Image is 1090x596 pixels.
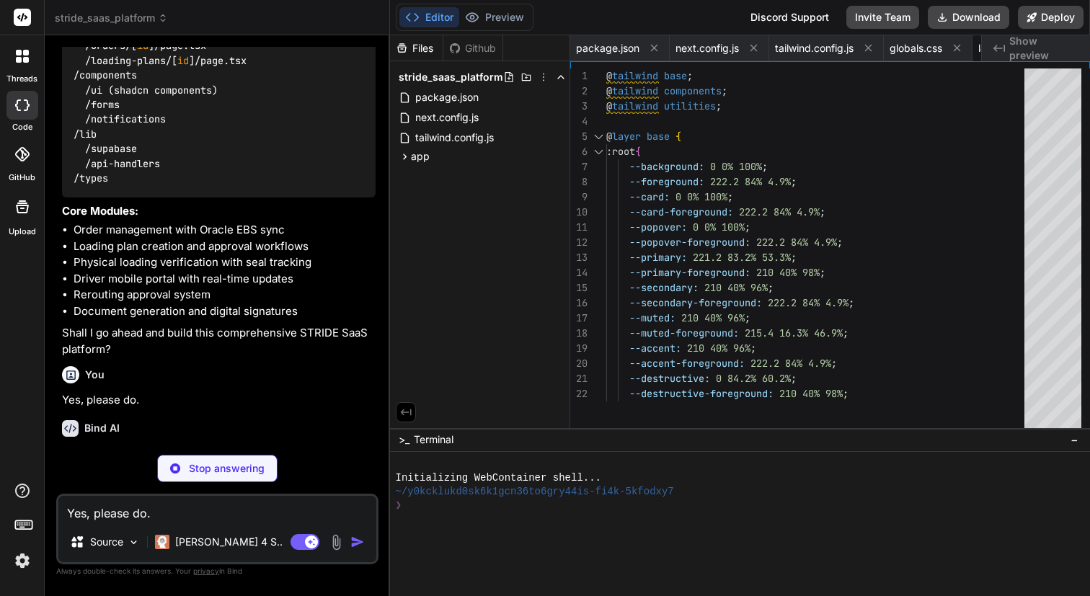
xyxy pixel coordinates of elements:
[128,536,140,548] img: Pick Models
[710,342,727,355] span: 40%
[739,205,768,218] span: 222.2
[629,326,739,339] span: --muted-foreground:
[742,6,838,29] div: Discord Support
[570,159,588,174] div: 7
[791,251,797,264] span: ;
[570,280,588,295] div: 15
[414,109,480,126] span: next.config.js
[1018,6,1084,29] button: Deploy
[10,548,35,573] img: settings
[843,326,848,339] span: ;
[570,174,588,190] div: 8
[664,99,716,112] span: utilities
[775,41,854,55] span: tailwind.config.js
[808,357,831,370] span: 4.9%
[722,160,733,173] span: 0%
[814,326,843,339] span: 46.9%
[675,130,681,143] span: {
[629,251,687,264] span: --primary:
[399,432,409,447] span: >_
[1068,428,1081,451] button: −
[396,471,601,485] span: Initializing WebContainer shell...
[399,70,503,84] span: stride_saas_platform
[745,175,762,188] span: 84%
[687,190,699,203] span: 0%
[704,190,727,203] span: 100%
[978,41,1024,55] span: layout.tsx
[739,160,762,173] span: 100%
[9,226,36,238] label: Upload
[612,69,658,82] span: tailwind
[570,129,588,144] div: 5
[745,311,750,324] span: ;
[570,311,588,326] div: 17
[629,311,675,324] span: --muted:
[687,69,693,82] span: ;
[756,266,774,279] span: 210
[779,326,808,339] span: 16.3%
[84,421,120,435] h6: Bind AI
[750,281,768,294] span: 96%
[928,6,1009,29] button: Download
[606,69,612,82] span: @
[606,84,612,97] span: @
[629,372,710,385] span: --destructive:
[629,236,750,249] span: --popover-foreground:
[768,296,797,309] span: 222.2
[825,296,848,309] span: 4.9%
[774,205,791,218] span: 84%
[396,485,674,499] span: ~/y0kcklukd0sk6k1gcn36to6gry44is-fi4k-5kfodxy7
[399,7,459,27] button: Editor
[797,205,820,218] span: 4.9%
[710,175,739,188] span: 222.2
[635,145,641,158] span: {
[704,221,716,233] span: 0%
[629,342,681,355] span: --accent:
[1071,432,1078,447] span: −
[722,221,745,233] span: 100%
[629,296,762,309] span: --secondary-foreground:
[90,535,123,549] p: Source
[745,221,750,233] span: ;
[74,239,376,255] li: Loading plan creation and approval workflows
[74,222,376,239] li: Order management with Oracle EBS sync
[768,175,791,188] span: 4.9%
[848,296,854,309] span: ;
[62,392,376,409] p: Yes, please do.
[825,387,843,400] span: 98%
[137,40,149,53] span: id
[716,99,722,112] span: ;
[177,54,189,67] span: id
[570,84,588,99] div: 2
[570,356,588,371] div: 20
[802,387,820,400] span: 40%
[629,190,670,203] span: --card:
[831,357,837,370] span: ;
[414,432,453,447] span: Terminal
[756,236,785,249] span: 222.2
[675,41,739,55] span: next.config.js
[570,205,588,220] div: 10
[750,342,756,355] span: ;
[681,311,699,324] span: 210
[629,175,704,188] span: --foreground:
[779,266,797,279] span: 40%
[762,251,791,264] span: 53.3%
[750,357,779,370] span: 222.2
[175,535,283,549] p: [PERSON_NAME] 4 S..
[612,84,658,97] span: tailwind
[629,357,745,370] span: --accent-foreground:
[328,534,345,551] img: attachment
[570,235,588,250] div: 12
[629,160,704,173] span: --background:
[629,221,687,233] span: --popover:
[814,236,837,249] span: 4.9%
[791,175,797,188] span: ;
[74,254,376,271] li: Physical loading verification with seal tracking
[612,99,658,112] span: tailwind
[791,372,797,385] span: ;
[693,251,722,264] span: 221.2
[74,271,376,288] li: Driver mobile portal with real-time updates
[762,372,791,385] span: 60.2%
[570,99,588,114] div: 3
